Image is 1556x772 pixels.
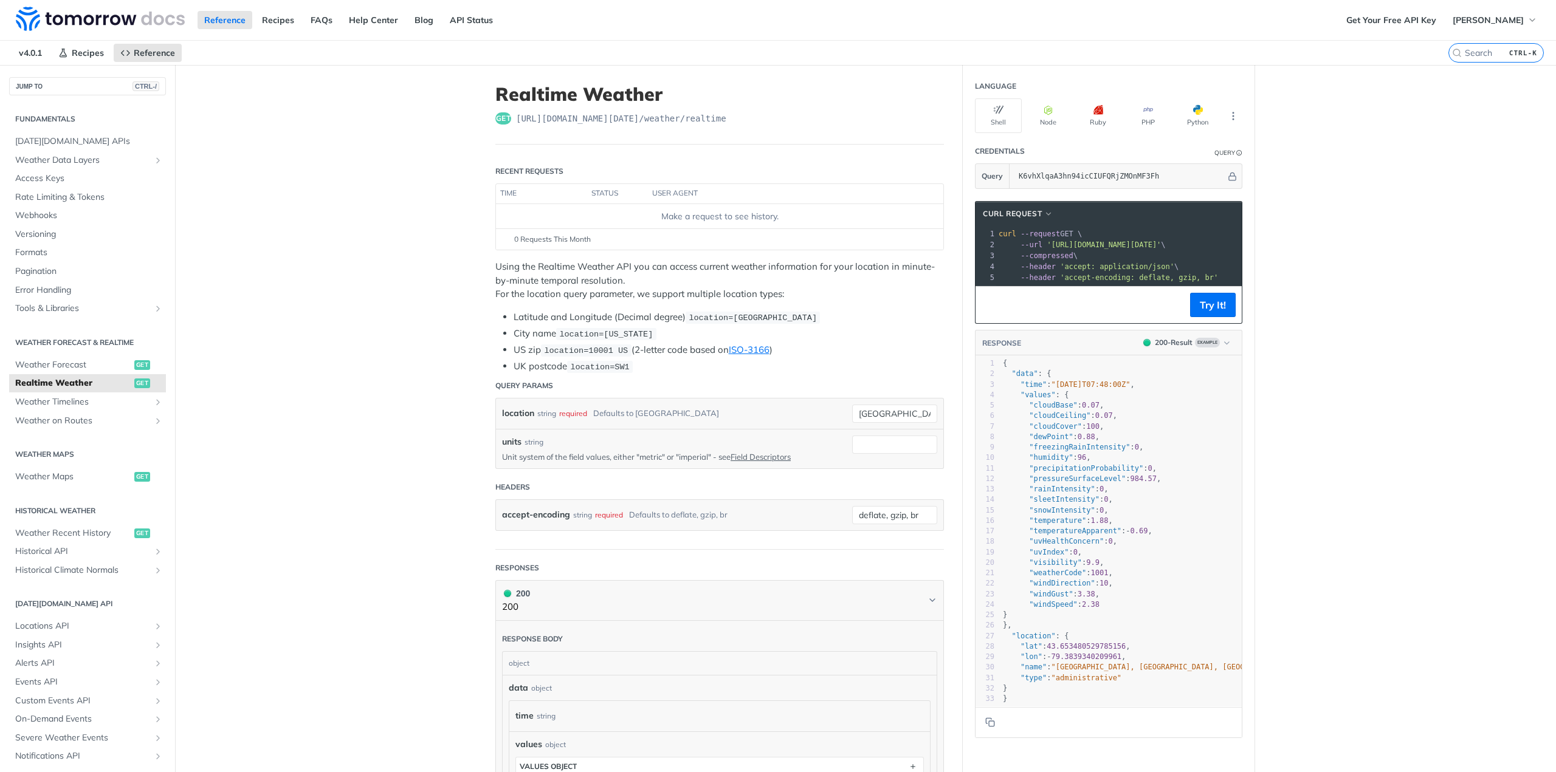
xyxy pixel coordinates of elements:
[544,346,628,355] span: location=10001 US
[1029,453,1073,462] span: "humidity"
[15,247,163,259] span: Formats
[976,662,994,672] div: 30
[9,598,166,609] h2: [DATE][DOMAIN_NAME] API
[9,244,166,262] a: Formats
[1214,148,1242,157] div: QueryInformation
[515,707,534,725] label: time
[153,714,163,724] button: Show subpages for On-Demand Events
[1082,600,1100,609] span: 2.38
[9,132,166,151] a: [DATE][DOMAIN_NAME] APIs
[1013,164,1226,188] input: apikey
[52,44,111,62] a: Recipes
[153,304,163,313] button: Show subpages for Tools & Libraries
[976,610,994,620] div: 25
[1021,391,1056,399] span: "values"
[9,299,166,318] a: Tools & LibrariesShow subpages for Tools & Libraries
[304,11,339,29] a: FAQs
[648,184,919,203] th: user agent
[1091,569,1109,577] span: 1001
[1003,527,1152,535] span: : ,
[520,762,577,771] div: values object
[1029,527,1121,535] span: "temperatureApparent"
[9,393,166,411] a: Weather TimelinesShow subpages for Weather Timelines
[1126,527,1130,535] span: -
[976,261,996,272] div: 4
[15,210,163,222] span: Webhooks
[1446,11,1544,29] button: [PERSON_NAME]
[979,208,1058,220] button: cURL Request
[976,250,996,261] div: 3
[1003,558,1104,567] span: : ,
[976,589,994,599] div: 23
[9,561,166,579] a: Historical Climate NormalsShow subpages for Historical Climate Normals
[153,547,163,556] button: Show subpages for Historical API
[15,750,150,762] span: Notifications API
[114,44,182,62] a: Reference
[976,558,994,568] div: 20
[495,83,944,105] h1: Realtime Weather
[1131,474,1157,483] span: 984.57
[1078,432,1095,441] span: 0.88
[516,112,726,125] span: https://api.tomorrow.io/v4/weather/realtime
[1029,558,1082,567] span: "visibility"
[1003,548,1082,556] span: : ,
[342,11,405,29] a: Help Center
[999,230,1016,238] span: curl
[1236,150,1242,156] i: Information
[153,155,163,165] button: Show subpages for Weather Data Layers
[1029,548,1069,556] span: "uvIndex"
[504,590,511,597] span: 200
[153,696,163,706] button: Show subpages for Custom Events API
[9,356,166,374] a: Weather Forecastget
[514,343,944,357] li: US zip (2-letter code based on )
[976,673,994,683] div: 31
[1021,241,1042,249] span: --url
[9,169,166,188] a: Access Keys
[976,239,996,250] div: 2
[1029,516,1086,525] span: "temperature"
[9,114,166,125] h2: Fundamentals
[1029,443,1130,451] span: "freezingRainIntensity"
[15,191,163,203] span: Rate Limiting & Tokens
[1143,339,1151,346] span: 200
[1003,537,1117,545] span: : ,
[501,210,938,223] div: Make a request to see history.
[975,81,1016,92] div: Language
[15,620,150,632] span: Locations API
[1003,642,1131,651] span: : ,
[9,542,166,561] a: Historical APIShow subpages for Historical API
[15,695,150,707] span: Custom Events API
[1021,230,1060,238] span: --request
[976,641,994,652] div: 28
[976,453,994,463] div: 10
[133,81,159,91] span: CTRL-/
[1052,674,1122,682] span: "administrative"
[1190,293,1236,317] button: Try It!
[976,390,994,400] div: 4
[1003,579,1113,587] span: : ,
[1003,516,1113,525] span: : ,
[587,184,648,203] th: status
[1003,401,1104,409] span: : ,
[976,432,994,442] div: 8
[9,449,166,460] h2: Weather Maps
[1086,422,1100,431] span: 100
[15,545,150,558] span: Historical API
[573,506,592,524] div: string
[1011,369,1038,378] span: "data"
[1174,98,1221,133] button: Python
[1003,380,1135,389] span: : ,
[15,415,150,427] span: Weather on Routes
[1060,262,1174,271] span: 'accept: application/json'
[976,620,994,630] div: 26
[502,600,530,614] p: 200
[999,230,1082,238] span: GET \
[9,77,166,95] button: JUMP TOCTRL-/
[1003,621,1012,629] span: },
[153,677,163,687] button: Show subpages for Events API
[9,225,166,244] a: Versioning
[976,494,994,505] div: 14
[1047,642,1126,651] span: 43.653480529785156
[15,639,150,651] span: Insights API
[1052,380,1131,389] span: "[DATE]T07:48:00Z"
